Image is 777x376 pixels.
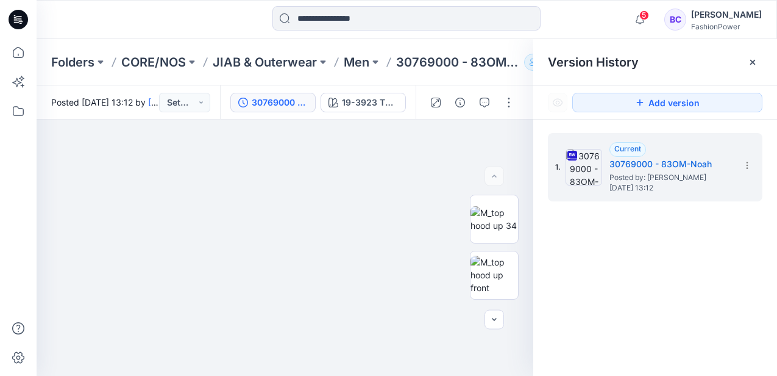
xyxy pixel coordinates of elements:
a: CORE/NOS [121,54,186,71]
div: 19-3923 TPG Navy Blazer [342,96,398,109]
button: Close [748,57,757,67]
p: 30769000 - 83OM - Noah [396,54,519,71]
button: Details [450,93,470,112]
img: 30769000 - 83OM-Noah [566,149,602,186]
span: 1. [555,162,561,173]
button: Add version [572,93,762,112]
img: M_top hood up 34 [470,206,518,232]
h5: 30769000 - 83OM-Noah [609,157,731,172]
a: Men [344,54,369,71]
div: 30769000 - 83OM-Noah [252,96,308,109]
img: M_top hood up front [470,256,518,294]
a: [PERSON_NAME] [148,97,217,107]
button: 19-3923 TPG Navy Blazer [321,93,406,112]
span: Version History [548,55,639,70]
a: Folders [51,54,94,71]
button: Show Hidden Versions [548,93,567,112]
span: 5 [639,10,649,20]
button: 9 [524,54,559,71]
div: [PERSON_NAME] [691,7,762,22]
div: FashionPower [691,22,762,31]
a: JIAB & Outerwear [213,54,317,71]
span: [DATE] 13:12 [609,184,731,192]
span: Posted by: Bibi Castelijns [609,172,731,184]
button: 30769000 - 83OM-Noah [230,93,316,112]
span: Posted [DATE] 13:12 by [51,96,159,109]
div: BC [664,9,686,31]
span: Current [614,144,641,153]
